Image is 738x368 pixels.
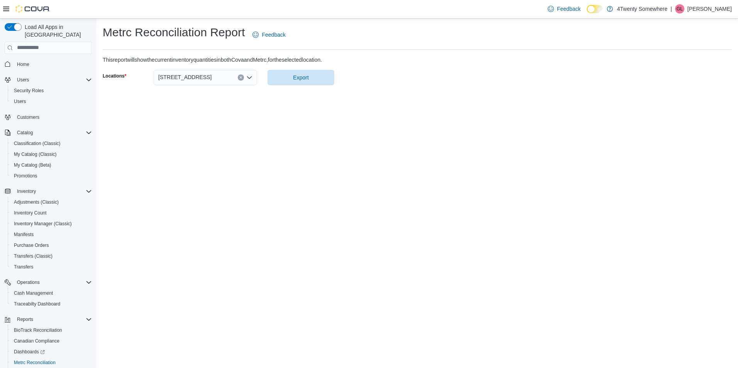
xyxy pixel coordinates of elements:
[11,336,92,346] span: Canadian Compliance
[2,74,95,85] button: Users
[14,75,32,84] button: Users
[11,150,60,159] a: My Catalog (Classic)
[11,160,54,170] a: My Catalog (Beta)
[8,218,95,229] button: Inventory Manager (Classic)
[14,187,39,196] button: Inventory
[670,4,672,14] p: |
[14,128,92,137] span: Catalog
[8,96,95,107] button: Users
[11,326,92,335] span: BioTrack Reconciliation
[2,186,95,197] button: Inventory
[14,112,92,122] span: Customers
[11,208,50,218] a: Inventory Count
[14,59,92,69] span: Home
[17,279,40,285] span: Operations
[14,113,42,122] a: Customers
[11,160,92,170] span: My Catalog (Beta)
[8,170,95,181] button: Promotions
[14,187,92,196] span: Inventory
[2,127,95,138] button: Catalog
[8,138,95,149] button: Classification (Classic)
[14,264,33,270] span: Transfers
[11,219,92,228] span: Inventory Manager (Classic)
[17,316,33,322] span: Reports
[11,252,92,261] span: Transfers (Classic)
[8,208,95,218] button: Inventory Count
[17,61,29,68] span: Home
[14,98,26,105] span: Users
[14,199,59,205] span: Adjustments (Classic)
[11,219,75,228] a: Inventory Manager (Classic)
[11,139,92,148] span: Classification (Classic)
[14,338,59,344] span: Canadian Compliance
[11,262,92,272] span: Transfers
[14,242,49,248] span: Purchase Orders
[8,149,95,160] button: My Catalog (Classic)
[14,349,45,355] span: Dashboards
[11,241,92,250] span: Purchase Orders
[14,140,61,147] span: Classification (Classic)
[11,139,64,148] a: Classification (Classic)
[11,299,92,309] span: Traceabilty Dashboard
[2,277,95,288] button: Operations
[22,23,92,39] span: Load All Apps in [GEOGRAPHIC_DATA]
[246,74,252,81] button: Open list of options
[11,252,56,261] a: Transfers (Classic)
[262,31,285,39] span: Feedback
[14,360,56,366] span: Metrc Reconciliation
[103,73,126,79] label: Locations
[2,111,95,123] button: Customers
[11,86,92,95] span: Security Roles
[677,4,683,14] span: GL
[17,114,39,120] span: Customers
[14,278,43,287] button: Operations
[14,210,47,216] span: Inventory Count
[8,357,95,368] button: Metrc Reconciliation
[14,315,36,324] button: Reports
[14,278,92,287] span: Operations
[11,289,56,298] a: Cash Management
[293,74,308,81] span: Export
[8,240,95,251] button: Purchase Orders
[8,262,95,272] button: Transfers
[11,230,92,239] span: Manifests
[11,150,92,159] span: My Catalog (Classic)
[17,188,36,194] span: Inventory
[267,70,334,85] button: Export
[14,290,53,296] span: Cash Management
[8,336,95,346] button: Canadian Compliance
[14,231,34,238] span: Manifests
[238,74,244,81] button: Clear input
[11,241,52,250] a: Purchase Orders
[14,75,92,84] span: Users
[14,315,92,324] span: Reports
[11,336,63,346] a: Canadian Compliance
[11,299,63,309] a: Traceabilty Dashboard
[11,289,92,298] span: Cash Management
[15,5,50,13] img: Cova
[14,253,52,259] span: Transfers (Classic)
[14,151,57,157] span: My Catalog (Classic)
[249,27,288,42] a: Feedback
[8,229,95,240] button: Manifests
[11,86,47,95] a: Security Roles
[11,326,65,335] a: BioTrack Reconciliation
[14,301,60,307] span: Traceabilty Dashboard
[14,60,32,69] a: Home
[158,73,212,82] span: [STREET_ADDRESS]
[8,346,95,357] a: Dashboards
[8,160,95,170] button: My Catalog (Beta)
[11,262,36,272] a: Transfers
[11,358,59,367] a: Metrc Reconciliation
[545,1,584,17] a: Feedback
[11,171,41,181] a: Promotions
[11,347,92,356] span: Dashboards
[14,162,51,168] span: My Catalog (Beta)
[8,197,95,208] button: Adjustments (Classic)
[103,25,245,40] h1: Metrc Reconciliation Report
[587,5,603,13] input: Dark Mode
[8,288,95,299] button: Cash Management
[14,221,72,227] span: Inventory Manager (Classic)
[11,198,92,207] span: Adjustments (Classic)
